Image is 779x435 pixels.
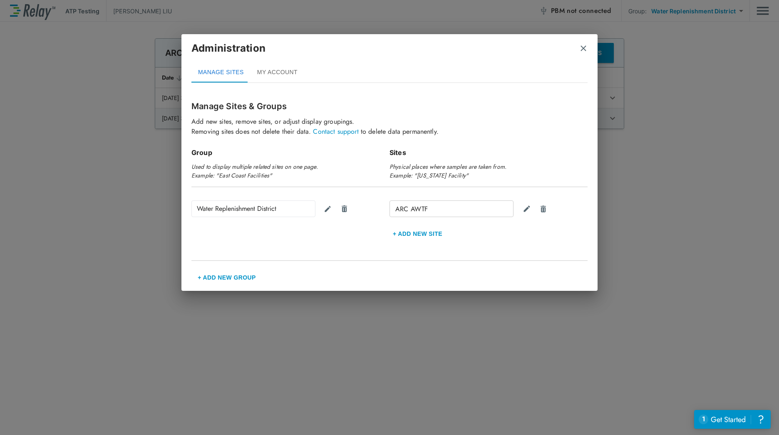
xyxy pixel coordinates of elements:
[340,205,348,213] img: Delete Icon
[191,100,588,112] p: Manage Sites & Groups
[191,147,389,157] p: Group
[539,205,547,213] img: Delete site
[518,200,534,217] button: Edit site
[191,162,318,180] em: Used to display multiple related sites on one page. Example: "East Coast Facilities"
[389,200,514,217] div: ARC AWTF
[389,200,588,217] div: ARC AWTF edit iconDrawer Icon
[389,147,588,157] p: Sites
[534,200,551,217] button: Delete site
[335,200,352,217] button: Delete group
[319,200,335,217] button: Edit group
[694,410,771,429] iframe: Resource center
[191,267,262,287] button: + Add New Group
[324,205,332,213] img: edit icon
[191,41,265,56] p: Administration
[251,62,304,82] button: MY ACCOUNT
[389,162,506,180] em: Physical places where samples are taken from. Example: "[US_STATE] Facility"
[191,117,588,137] p: Add new sites, remove sites, or adjust display groupings. Removing sites does not delete their da...
[313,127,358,136] a: Contact support
[191,200,315,217] div: Water Replenishment District
[389,224,446,244] button: + Add new Site
[579,44,588,52] img: Close
[191,62,251,82] button: MANAGE SITES
[579,44,588,52] button: close
[523,205,531,213] img: Edit site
